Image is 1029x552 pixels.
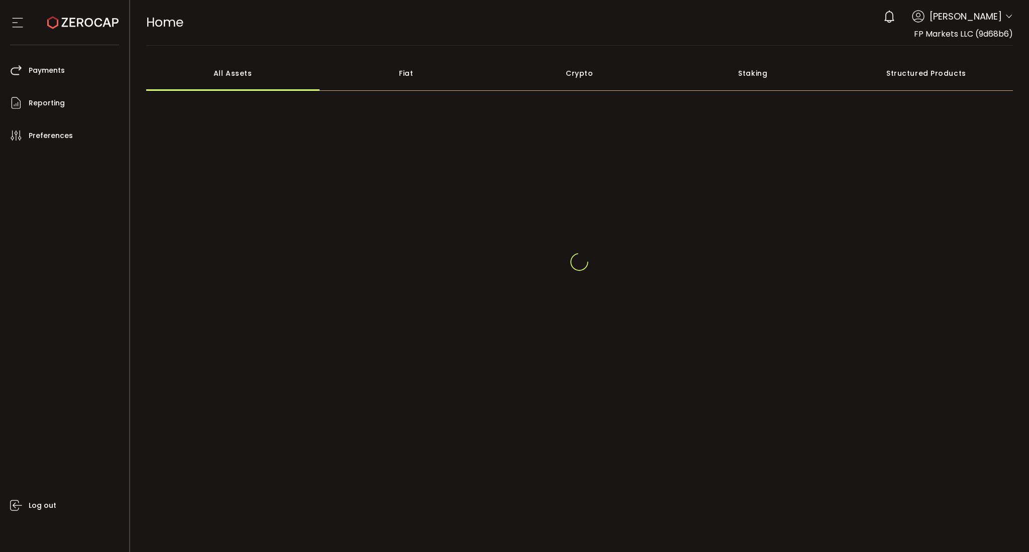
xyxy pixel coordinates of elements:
div: Structured Products [840,56,1013,91]
div: Crypto [493,56,666,91]
div: Fiat [320,56,493,91]
span: Home [146,14,183,31]
span: Reporting [29,96,65,110]
span: [PERSON_NAME] [930,10,1002,23]
span: FP Markets LLC (9d68b6) [914,28,1013,40]
span: Preferences [29,128,73,143]
div: All Assets [146,56,320,91]
span: Payments [29,63,65,78]
span: Log out [29,498,56,513]
div: Staking [666,56,840,91]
